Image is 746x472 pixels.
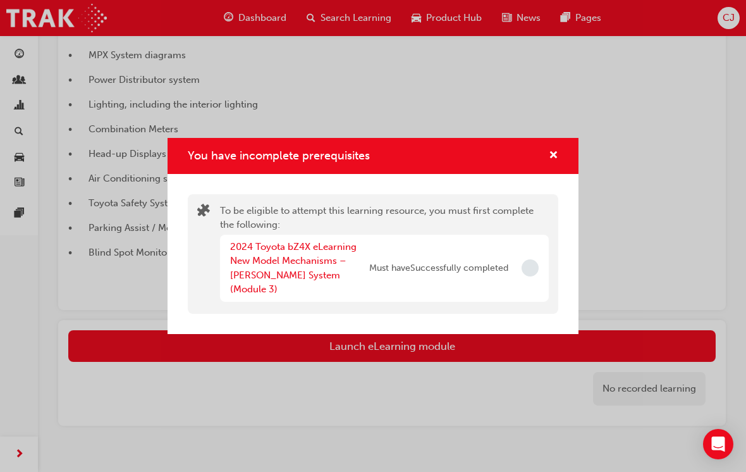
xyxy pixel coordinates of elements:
[220,204,549,304] div: To be eligible to attempt this learning resource, you must first complete the following:
[168,138,578,334] div: You have incomplete prerequisites
[188,149,370,163] span: You have incomplete prerequisites
[549,151,558,162] span: cross-icon
[197,205,210,220] span: puzzle-icon
[703,429,733,459] div: Open Intercom Messenger
[369,261,508,276] span: Must have Successfully completed
[522,259,539,276] span: Incomplete
[549,148,558,164] button: cross-icon
[230,241,357,295] a: 2024 Toyota bZ4X eLearning New Model Mechanisms – [PERSON_NAME] System (Module 3)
